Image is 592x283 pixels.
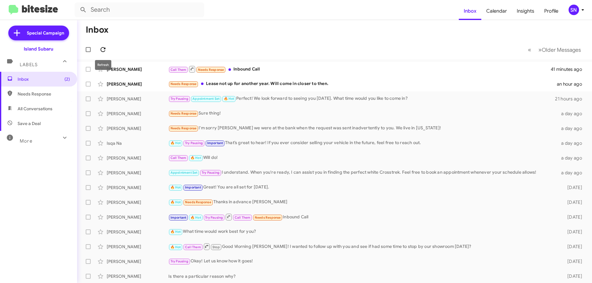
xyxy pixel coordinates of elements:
div: [PERSON_NAME] [107,229,168,235]
div: [PERSON_NAME] [107,66,168,72]
span: All Conversations [18,106,52,112]
span: Important [171,216,187,220]
span: Insights [512,2,539,20]
span: (2) [64,76,70,82]
nav: Page navigation example [524,43,585,56]
span: Call Them [185,245,201,249]
div: SN [569,5,579,15]
div: Thanks in advance [PERSON_NAME] [168,199,557,206]
div: a day ago [557,111,587,117]
span: Call Them [171,156,187,160]
span: Call Them [171,68,187,72]
span: 🔥 Hot [191,156,201,160]
span: Important [207,141,223,145]
div: [PERSON_NAME] [107,184,168,191]
span: 🔥 Hot [171,141,181,145]
div: [PERSON_NAME] [107,258,168,265]
button: Next [535,43,585,56]
span: Try Pausing [205,216,223,220]
div: Inbound Call [168,65,551,73]
h1: Inbox [86,25,109,35]
div: [PERSON_NAME] [107,111,168,117]
a: Inbox [459,2,481,20]
div: Isqa Na [107,140,168,146]
div: [PERSON_NAME] [107,244,168,250]
div: a day ago [557,140,587,146]
span: Special Campaign [27,30,64,36]
div: [DATE] [557,273,587,279]
div: [PERSON_NAME] [107,170,168,176]
div: [PERSON_NAME] [107,214,168,220]
div: That’s great to hear! If you ever consider selling your vehicle in the future, feel free to reach... [168,139,557,147]
div: [PERSON_NAME] [107,81,168,87]
div: [DATE] [557,214,587,220]
input: Search [75,2,204,17]
span: 🔥 Hot [191,216,201,220]
span: Needs Response [171,111,197,115]
div: a day ago [557,125,587,131]
div: [PERSON_NAME] [107,155,168,161]
span: 🔥 Hot [171,230,181,234]
span: 🔥 Hot [224,97,234,101]
div: Perfect! We look forward to seeing you [DATE]. What time would you like to come in? [168,95,555,102]
div: Inbound Call [168,213,557,221]
span: Appointment Set [192,97,220,101]
span: Needs Response [255,216,281,220]
span: Needs Response [171,82,197,86]
span: Try Pausing [171,97,188,101]
div: a day ago [557,155,587,161]
div: [DATE] [557,184,587,191]
span: 🔥 Hot [171,185,181,189]
a: Calendar [481,2,512,20]
span: Try Pausing [202,171,220,175]
div: 21 hours ago [555,96,587,102]
div: [DATE] [557,258,587,265]
div: Good Morning [PERSON_NAME]! I wanted to follow up with you and see if had some time to stop by ou... [168,243,557,250]
span: Needs Response [185,200,211,204]
span: Stop [212,245,220,249]
div: I understand. When you're ready, I can assist you in finding the perfect white Crosstrek. Feel fr... [168,169,557,176]
span: « [528,46,531,54]
div: [PERSON_NAME] [107,96,168,102]
div: Lease not up for another year. Will come in closer to then. [168,80,557,87]
span: Needs Response [171,126,197,130]
button: SN [563,5,585,15]
div: a day ago [557,170,587,176]
span: Try Pausing [185,141,203,145]
div: 41 minutes ago [551,66,587,72]
div: an hour ago [557,81,587,87]
span: 🔥 Hot [171,245,181,249]
span: Appointment Set [171,171,198,175]
span: 🔥 Hot [171,200,181,204]
div: [PERSON_NAME] [107,273,168,279]
button: Previous [524,43,535,56]
div: Refresh [95,60,111,70]
div: [PERSON_NAME] [107,125,168,131]
span: Inbox [18,76,70,82]
a: Profile [539,2,563,20]
div: Will do! [168,154,557,161]
div: What time would work best for you? [168,228,557,235]
div: [DATE] [557,199,587,205]
div: Okay! Let us know how it goes! [168,258,557,265]
div: Sure thing! [168,110,557,117]
span: Call Them [235,216,251,220]
span: More [20,138,32,144]
span: Try Pausing [171,259,188,263]
span: Important [185,185,201,189]
span: Needs Response [18,91,70,97]
span: Needs Response [198,68,224,72]
div: Great! You are all set for [DATE]. [168,184,557,191]
a: Special Campaign [8,26,69,40]
div: Island Subaru [24,46,53,52]
span: Save a Deal [18,120,41,127]
span: Labels [20,62,38,67]
div: I'm sorry [PERSON_NAME] we were at the bank when the request was sent inadvertently to you. We li... [168,125,557,132]
div: Is there a particular reason why? [168,273,557,279]
span: Older Messages [542,46,581,53]
span: » [538,46,542,54]
div: [DATE] [557,244,587,250]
